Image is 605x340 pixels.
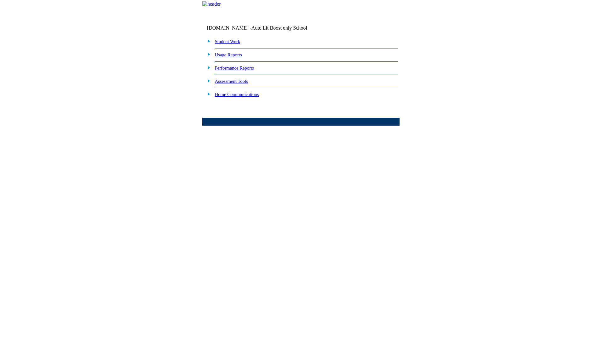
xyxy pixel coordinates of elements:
[204,38,210,44] img: plus.gif
[204,91,210,97] img: plus.gif
[204,51,210,57] img: plus.gif
[207,25,323,31] td: [DOMAIN_NAME] -
[215,39,240,44] a: Student Work
[215,52,242,57] a: Usage Reports
[215,65,254,71] a: Performance Reports
[251,25,307,31] nobr: Auto Lit Boost only School
[202,1,221,7] img: header
[215,79,248,84] a: Assessment Tools
[215,92,259,97] a: Home Communications
[204,65,210,70] img: plus.gif
[204,78,210,83] img: plus.gif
